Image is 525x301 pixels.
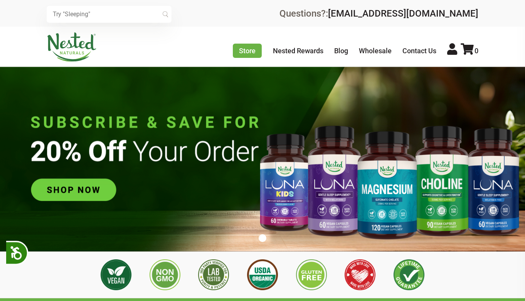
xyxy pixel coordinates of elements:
[359,47,392,55] a: Wholesale
[461,47,478,55] a: 0
[394,259,424,290] img: Lifetime Guarantee
[402,47,436,55] a: Contact Us
[101,259,131,290] img: Vegan
[475,47,478,55] span: 0
[150,259,180,290] img: Non GMO
[233,44,262,58] a: Store
[247,259,278,290] img: USDA Organic
[279,9,478,18] div: Questions?:
[334,47,348,55] a: Blog
[47,32,97,62] img: Nested Naturals
[198,259,229,290] img: 3rd Party Lab Tested
[296,259,327,290] img: Gluten Free
[328,8,478,19] a: [EMAIL_ADDRESS][DOMAIN_NAME]
[47,6,172,23] input: Try "Sleeping"
[259,234,266,242] button: 1 of 1
[273,47,323,55] a: Nested Rewards
[345,259,375,290] img: Made with Love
